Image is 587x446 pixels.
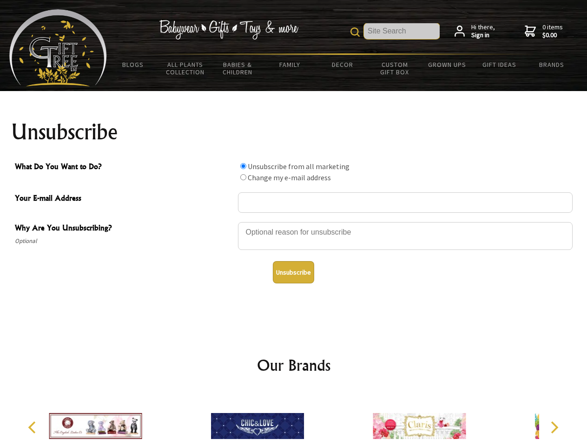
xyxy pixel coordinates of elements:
button: Previous [23,417,44,438]
a: Custom Gift Box [369,55,421,82]
span: What Do You Want to Do? [15,161,233,174]
a: Hi there,Sign in [455,23,495,39]
img: Babyware - Gifts - Toys and more... [9,9,107,86]
a: Decor [316,55,369,74]
span: 0 items [542,23,563,39]
input: What Do You Want to Do? [240,174,246,180]
span: Hi there, [471,23,495,39]
a: All Plants Collection [159,55,212,82]
h2: Our Brands [19,354,569,376]
a: Grown Ups [421,55,473,74]
img: product search [350,27,360,37]
a: 0 items$0.00 [525,23,563,39]
span: Optional [15,236,233,247]
input: What Do You Want to Do? [240,163,246,169]
h1: Unsubscribe [11,121,576,143]
button: Unsubscribe [273,261,314,283]
a: Family [264,55,317,74]
strong: Sign in [471,31,495,39]
a: Gift Ideas [473,55,526,74]
a: Brands [526,55,578,74]
img: Babywear - Gifts - Toys & more [159,20,298,39]
input: Your E-mail Address [238,192,573,213]
span: Your E-mail Address [15,192,233,206]
strong: $0.00 [542,31,563,39]
a: BLOGS [107,55,159,74]
textarea: Why Are You Unsubscribing? [238,222,573,250]
label: Unsubscribe from all marketing [248,162,350,171]
input: Site Search [364,23,440,39]
button: Next [544,417,564,438]
a: Babies & Children [211,55,264,82]
span: Why Are You Unsubscribing? [15,222,233,236]
label: Change my e-mail address [248,173,331,182]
